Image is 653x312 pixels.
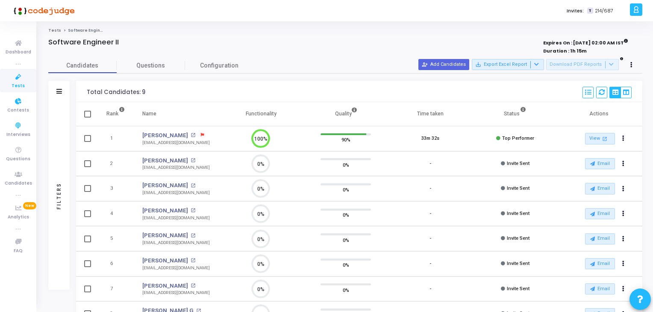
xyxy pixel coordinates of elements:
a: [PERSON_NAME] [142,181,188,190]
span: Invite Sent [507,235,529,241]
a: [PERSON_NAME] [142,256,188,265]
a: [PERSON_NAME] [142,206,188,215]
span: 0% [343,211,349,219]
div: Name [142,109,156,118]
a: Tests [48,28,61,33]
button: Download PDF Reports [546,59,619,70]
mat-icon: open_in_new [191,233,195,238]
button: Actions [617,258,629,270]
td: 3 [97,176,134,201]
span: 90% [341,135,350,144]
span: Tests [12,82,25,90]
span: Questions [6,156,30,163]
span: Questions [117,61,185,70]
div: - [429,235,431,242]
div: - [429,286,431,293]
div: Time taken [417,109,444,118]
div: View Options [609,87,632,98]
th: Quality [303,102,388,126]
th: Functionality [219,102,303,126]
mat-icon: save_alt [475,62,481,68]
span: New [23,202,36,209]
span: Top Performer [502,135,534,141]
span: 0% [343,286,349,294]
div: - [429,210,431,218]
button: Email [585,258,615,269]
span: Invite Sent [507,185,529,191]
span: Contests [7,107,29,114]
h4: Software Engineer II [48,38,119,47]
span: 0% [343,185,349,194]
div: - [429,160,431,168]
img: logo [11,2,75,19]
button: Actions [617,283,629,295]
button: Email [585,233,615,244]
span: FAQ [14,247,23,255]
div: Filters [55,149,63,243]
a: View [585,133,615,144]
span: Dashboard [6,49,31,56]
label: Invites: [567,7,584,15]
button: Actions [617,133,629,145]
td: 4 [97,201,134,227]
a: [PERSON_NAME] [142,131,188,140]
span: 0% [343,261,349,269]
div: [EMAIL_ADDRESS][DOMAIN_NAME] [142,190,210,196]
mat-icon: open_in_new [191,258,195,263]
a: [PERSON_NAME] [142,156,188,165]
mat-icon: open_in_new [601,135,609,142]
span: Analytics [8,214,29,221]
span: Invite Sent [507,286,529,291]
button: Add Candidates [418,59,469,70]
div: [EMAIL_ADDRESS][DOMAIN_NAME] [142,165,210,171]
button: Email [585,158,615,169]
button: Email [585,183,615,194]
span: Candidates [48,61,117,70]
button: Actions [617,233,629,245]
strong: Duration : 1h 15m [543,47,587,54]
mat-icon: open_in_new [191,133,195,138]
td: 1 [97,126,134,151]
div: [EMAIL_ADDRESS][DOMAIN_NAME] [142,240,210,246]
button: Email [585,208,615,219]
button: Actions [617,183,629,195]
span: 0% [343,235,349,244]
span: T [587,8,593,14]
button: Email [585,283,615,294]
button: Actions [617,158,629,170]
td: 7 [97,277,134,302]
mat-icon: open_in_new [191,283,195,288]
mat-icon: open_in_new [191,158,195,163]
span: Invite Sent [507,261,529,266]
span: 214/687 [595,7,613,15]
div: [EMAIL_ADDRESS][DOMAIN_NAME] [142,140,210,146]
span: Invite Sent [507,211,529,216]
span: 0% [343,160,349,169]
td: 5 [97,226,134,251]
button: Export Excel Report [472,59,544,70]
th: Rank [97,102,134,126]
mat-icon: person_add_alt [422,62,428,68]
mat-icon: open_in_new [191,208,195,213]
td: 2 [97,151,134,177]
span: Software Engineer II [68,28,111,33]
div: - [429,260,431,268]
span: Interviews [6,131,30,138]
div: [EMAIL_ADDRESS][DOMAIN_NAME] [142,265,210,271]
td: 6 [97,251,134,277]
div: 33m 32s [421,135,439,142]
strong: Expires On : [DATE] 02:00 AM IST [543,37,628,47]
nav: breadcrumb [48,28,642,33]
mat-icon: open_in_new [191,183,195,188]
th: Status [473,102,558,126]
div: - [429,185,431,192]
button: Actions [617,208,629,220]
span: Candidates [5,180,32,187]
a: [PERSON_NAME] [142,231,188,240]
div: Total Candidates: 9 [87,89,145,96]
span: Configuration [200,61,238,70]
div: [EMAIL_ADDRESS][DOMAIN_NAME] [142,215,210,221]
span: Invite Sent [507,161,529,166]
